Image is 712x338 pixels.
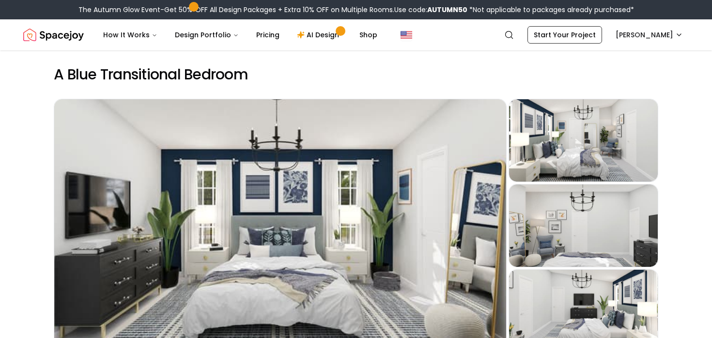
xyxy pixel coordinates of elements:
a: Spacejoy [23,25,84,45]
a: Pricing [248,25,287,45]
a: Shop [352,25,385,45]
h2: A Blue Transitional Bedroom [54,66,658,83]
span: *Not applicable to packages already purchased* [467,5,634,15]
img: United States [401,29,412,41]
a: AI Design [289,25,350,45]
button: [PERSON_NAME] [610,26,689,44]
nav: Global [23,19,689,50]
a: Start Your Project [527,26,602,44]
span: Use code: [394,5,467,15]
nav: Main [95,25,385,45]
button: Design Portfolio [167,25,247,45]
b: AUTUMN50 [427,5,467,15]
img: Spacejoy Logo [23,25,84,45]
button: How It Works [95,25,165,45]
div: The Autumn Glow Event-Get 50% OFF All Design Packages + Extra 10% OFF on Multiple Rooms. [78,5,634,15]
